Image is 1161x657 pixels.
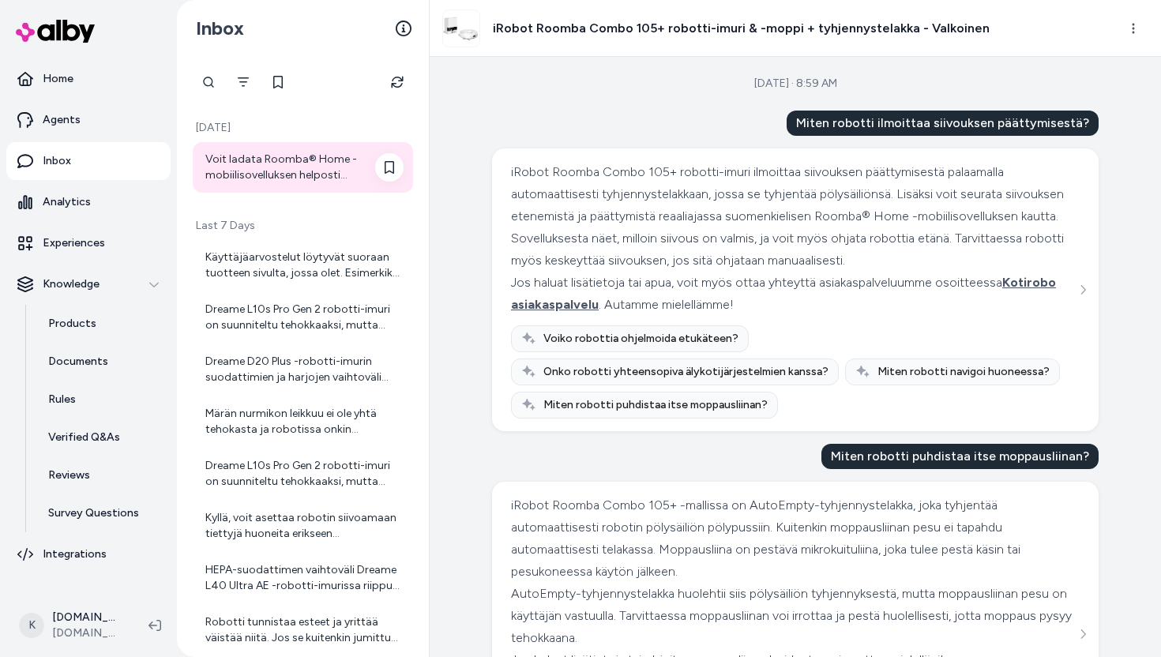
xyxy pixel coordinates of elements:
[443,10,479,47] img: iRobot_Roomba_105_Combomain_hite_1_c2f3c749-1009-4b81-b20d-02a2092a183e.jpg
[193,396,413,447] a: Märän nurmikon leikkuu ei ole yhtä tehokasta ja robotissa onkin sadeanturi, joka tunnistaa sateen...
[193,292,413,343] a: Dreame L10s Pro Gen 2 robotti-imuri on suunniteltu tehokkaaksi, mutta samalla sen melutaso on pyr...
[32,456,171,494] a: Reviews
[193,120,413,136] p: [DATE]
[43,546,107,562] p: Integrations
[511,161,1076,272] div: iRobot Roomba Combo 105+ robotti-imuri ilmoittaa siivouksen päättymisestä palaamalla automaattise...
[6,183,171,221] a: Analytics
[6,60,171,98] a: Home
[193,501,413,551] a: Kyllä, voit asettaa robotin siivoamaan tiettyjä huoneita erikseen mobiilisovelluksen avulla.
[32,305,171,343] a: Products
[1073,625,1092,644] button: See more
[43,276,100,292] p: Knowledge
[48,430,120,445] p: Verified Q&As
[6,535,171,573] a: Integrations
[205,302,404,333] div: Dreame L10s Pro Gen 2 robotti-imuri on suunniteltu tehokkaaksi, mutta samalla sen melutaso on pyr...
[193,142,413,193] a: Voit ladata Roomba® Home -mobiilisovelluksen helposti älypuhelimeesi tai tablettiisi. Toimi näin:...
[205,152,404,183] div: Voit ladata Roomba® Home -mobiilisovelluksen helposti älypuhelimeesi tai tablettiisi. Toimi näin:...
[48,316,96,332] p: Products
[543,397,768,413] span: Miten robotti puhdistaa itse moppausliinan?
[32,419,171,456] a: Verified Q&As
[43,194,91,210] p: Analytics
[19,613,44,638] span: K
[6,265,171,303] button: Knowledge
[205,614,404,646] div: Robotti tunnistaa esteet ja yrittää väistää niitä. Jos se kuitenkin jumittuu, se pysähtyy ja käyt...
[43,112,81,128] p: Agents
[32,381,171,419] a: Rules
[1073,280,1092,299] button: See more
[43,71,73,87] p: Home
[193,240,413,291] a: Käyttäjäarvostelut löytyvät suoraan tuotteen sivulta, jossa olet. Esimerkiksi Dreame X50 Ultra Co...
[193,605,413,655] a: Robotti tunnistaa esteet ja yrittää väistää niitä. Jos se kuitenkin jumittuu, se pysähtyy ja käyt...
[205,562,404,594] div: HEPA-suodattimen vaihtoväli Dreame L40 Ultra AE -robotti-imurissa riippuu käytöstä ja ympäristöst...
[196,17,244,40] h2: Inbox
[877,364,1050,380] span: Miten robotti navigoi huoneessa?
[543,364,828,380] span: Onko robotti yhteensopiva älykotijärjestelmien kanssa?
[6,142,171,180] a: Inbox
[9,600,136,651] button: K[DOMAIN_NAME] Shopify[DOMAIN_NAME]
[205,250,404,281] div: Käyttäjäarvostelut löytyvät suoraan tuotteen sivulta, jossa olet. Esimerkiksi Dreame X50 Ultra Co...
[48,392,76,407] p: Rules
[193,449,413,499] a: Dreame L10s Pro Gen 2 robotti-imuri on suunniteltu tehokkaaksi, mutta samalla sen melutaso on pyr...
[6,224,171,262] a: Experiences
[381,66,413,98] button: Refresh
[205,510,404,542] div: Kyllä, voit asettaa robotin siivoamaan tiettyjä huoneita erikseen mobiilisovelluksen avulla.
[43,153,71,169] p: Inbox
[511,583,1076,649] div: AutoEmpty-tyhjennystelakka huolehtii siis pölysäiliön tyhjennyksestä, mutta moppausliinan pesu on...
[43,235,105,251] p: Experiences
[205,354,404,385] div: Dreame D20 Plus -robotti-imurin suodattimien ja harjojen vaihtoväli riippuu käytöstä, mutta yleis...
[543,331,738,347] span: Voiko robottia ohjelmoida etukäteen?
[48,354,108,370] p: Documents
[48,467,90,483] p: Reviews
[32,494,171,532] a: Survey Questions
[32,343,171,381] a: Documents
[754,76,837,92] div: [DATE] · 8:59 AM
[52,625,123,641] span: [DOMAIN_NAME]
[511,494,1076,583] div: iRobot Roomba Combo 105+ -mallissa on AutoEmpty-tyhjennystelakka, joka tyhjentää automaattisesti ...
[193,553,413,603] a: HEPA-suodattimen vaihtoväli Dreame L40 Ultra AE -robotti-imurissa riippuu käytöstä ja ympäristöst...
[511,272,1076,316] div: Jos haluat lisätietoja tai apua, voit myös ottaa yhteyttä asiakaspalveluumme osoitteessa . Autamm...
[493,19,990,38] h3: iRobot Roomba Combo 105+ robotti-imuri & -moppi + tyhjennystelakka - Valkoinen
[205,458,404,490] div: Dreame L10s Pro Gen 2 robotti-imuri on suunniteltu tehokkaaksi, mutta samalla sen melutaso on pyr...
[16,20,95,43] img: alby Logo
[193,218,413,234] p: Last 7 Days
[48,505,139,521] p: Survey Questions
[52,610,123,625] p: [DOMAIN_NAME] Shopify
[787,111,1099,136] div: Miten robotti ilmoittaa siivouksen päättymisestä?
[6,101,171,139] a: Agents
[821,444,1099,469] div: Miten robotti puhdistaa itse moppausliinan?
[193,344,413,395] a: Dreame D20 Plus -robotti-imurin suodattimien ja harjojen vaihtoväli riippuu käytöstä, mutta yleis...
[227,66,259,98] button: Filter
[205,406,404,437] div: Märän nurmikon leikkuu ei ole yhtä tehokasta ja robotissa onkin sadeanturi, joka tunnistaa sateen...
